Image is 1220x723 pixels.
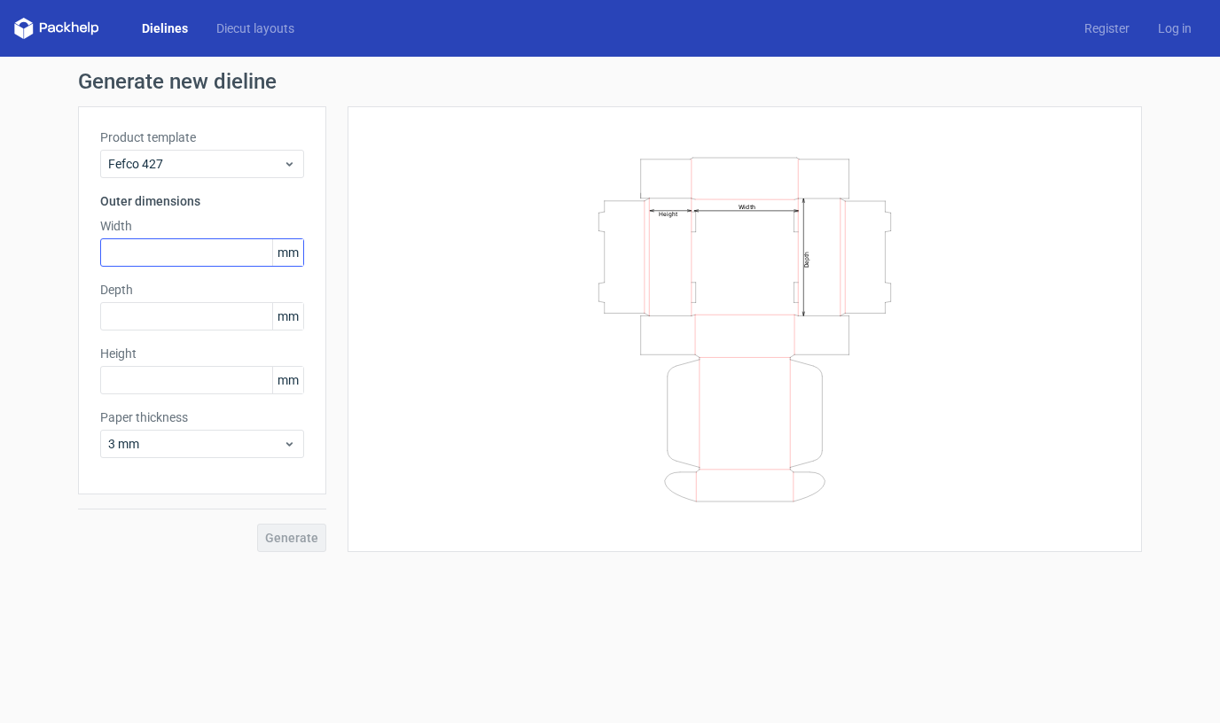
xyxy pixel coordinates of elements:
a: Dielines [128,19,202,37]
h1: Generate new dieline [78,71,1142,92]
label: Product template [100,128,304,146]
span: 3 mm [108,435,283,453]
h3: Outer dimensions [100,192,304,210]
a: Register [1070,19,1144,37]
a: Diecut layouts [202,19,309,37]
text: Height [659,210,677,217]
span: Fefco 427 [108,155,283,173]
text: Depth [803,251,810,267]
label: Paper thickness [100,408,304,426]
text: Width [739,202,755,210]
span: mm [272,367,303,393]
span: mm [272,239,303,266]
span: mm [272,303,303,330]
a: Log in [1144,19,1206,37]
label: Depth [100,281,304,299]
label: Height [100,345,304,362]
label: Width [100,217,304,235]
